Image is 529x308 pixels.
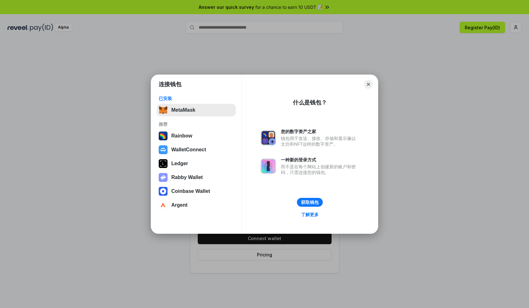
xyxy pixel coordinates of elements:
[157,143,236,156] button: WalletConnect
[171,107,195,113] div: MetaMask
[159,173,168,182] img: svg+xml,%3Csvg%20xmlns%3D%22http%3A%2F%2Fwww.w3.org%2F2000%2Fsvg%22%20fill%3D%22none%22%20viewBox...
[159,201,168,210] img: svg+xml,%3Csvg%20width%3D%2228%22%20height%3D%2228%22%20viewBox%3D%220%200%2028%2028%22%20fill%3D...
[157,104,236,116] button: MetaMask
[301,212,319,217] div: 了解更多
[159,159,168,168] img: svg+xml,%3Csvg%20xmlns%3D%22http%3A%2F%2Fwww.w3.org%2F2000%2Fsvg%22%20width%3D%2228%22%20height%3...
[159,81,181,88] h1: 连接钱包
[157,130,236,142] button: Rainbow
[159,132,168,140] img: svg+xml,%3Csvg%20width%3D%22120%22%20height%3D%22120%22%20viewBox%3D%220%200%20120%20120%22%20fil...
[261,159,276,174] img: svg+xml,%3Csvg%20xmlns%3D%22http%3A%2F%2Fwww.w3.org%2F2000%2Fsvg%22%20fill%3D%22none%22%20viewBox...
[157,199,236,211] button: Argent
[261,130,276,145] img: svg+xml,%3Csvg%20xmlns%3D%22http%3A%2F%2Fwww.w3.org%2F2000%2Fsvg%22%20fill%3D%22none%22%20viewBox...
[159,121,234,127] div: 推荐
[157,171,236,184] button: Rabby Wallet
[301,199,319,205] div: 获取钱包
[281,157,359,163] div: 一种新的登录方式
[171,188,210,194] div: Coinbase Wallet
[364,80,373,89] button: Close
[281,129,359,134] div: 您的数字资产之家
[171,133,192,139] div: Rainbow
[159,106,168,115] img: svg+xml,%3Csvg%20fill%3D%22none%22%20height%3D%2233%22%20viewBox%3D%220%200%2035%2033%22%20width%...
[171,175,203,180] div: Rabby Wallet
[297,210,322,219] a: 了解更多
[171,202,188,208] div: Argent
[293,99,327,106] div: 什么是钱包？
[171,161,188,166] div: Ledger
[297,198,323,207] button: 获取钱包
[159,145,168,154] img: svg+xml,%3Csvg%20width%3D%2228%22%20height%3D%2228%22%20viewBox%3D%220%200%2028%2028%22%20fill%3D...
[159,187,168,196] img: svg+xml,%3Csvg%20width%3D%2228%22%20height%3D%2228%22%20viewBox%3D%220%200%2028%2028%22%20fill%3D...
[157,185,236,198] button: Coinbase Wallet
[171,147,206,153] div: WalletConnect
[157,157,236,170] button: Ledger
[159,96,234,101] div: 已安装
[281,164,359,175] div: 而不是在每个网站上创建新的账户和密码，只需连接您的钱包。
[281,136,359,147] div: 钱包用于发送、接收、存储和显示像以太坊和NFT这样的数字资产。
